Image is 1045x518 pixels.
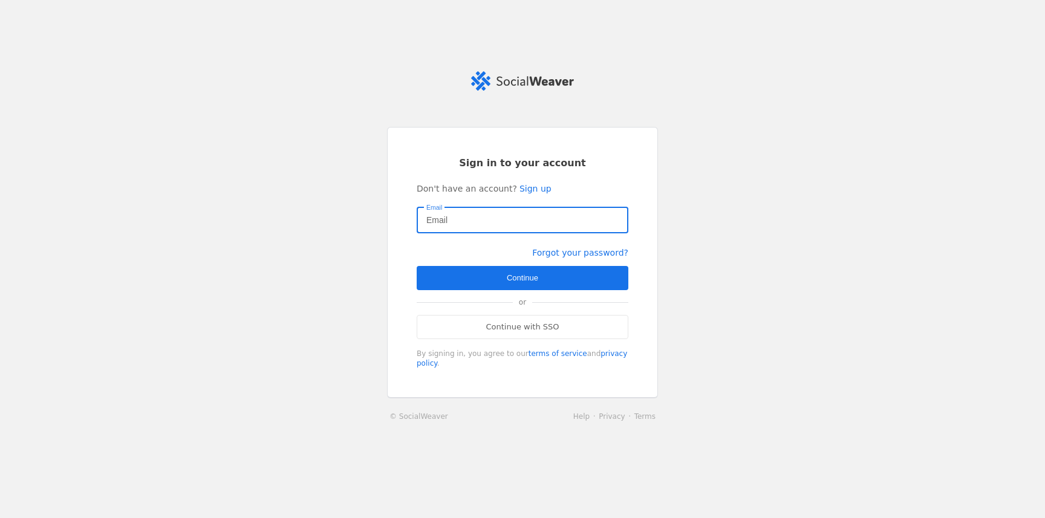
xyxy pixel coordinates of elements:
[532,248,628,257] a: Forgot your password?
[634,412,656,421] a: Terms
[513,290,532,314] span: or
[507,272,538,284] span: Continue
[599,412,625,421] a: Privacy
[573,412,590,421] a: Help
[417,349,627,367] a: privacy policy
[529,349,587,358] a: terms of service
[389,410,448,422] a: © SocialWeaver
[459,157,586,170] span: Sign in to your account
[417,266,628,290] button: Continue
[519,183,552,195] a: Sign up
[426,213,619,227] input: Email
[417,315,628,339] a: Continue with SSO
[590,410,599,422] li: ·
[625,410,634,422] li: ·
[426,202,442,213] mat-label: Email
[417,349,628,368] div: By signing in, you agree to our and .
[417,183,517,195] span: Don't have an account?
